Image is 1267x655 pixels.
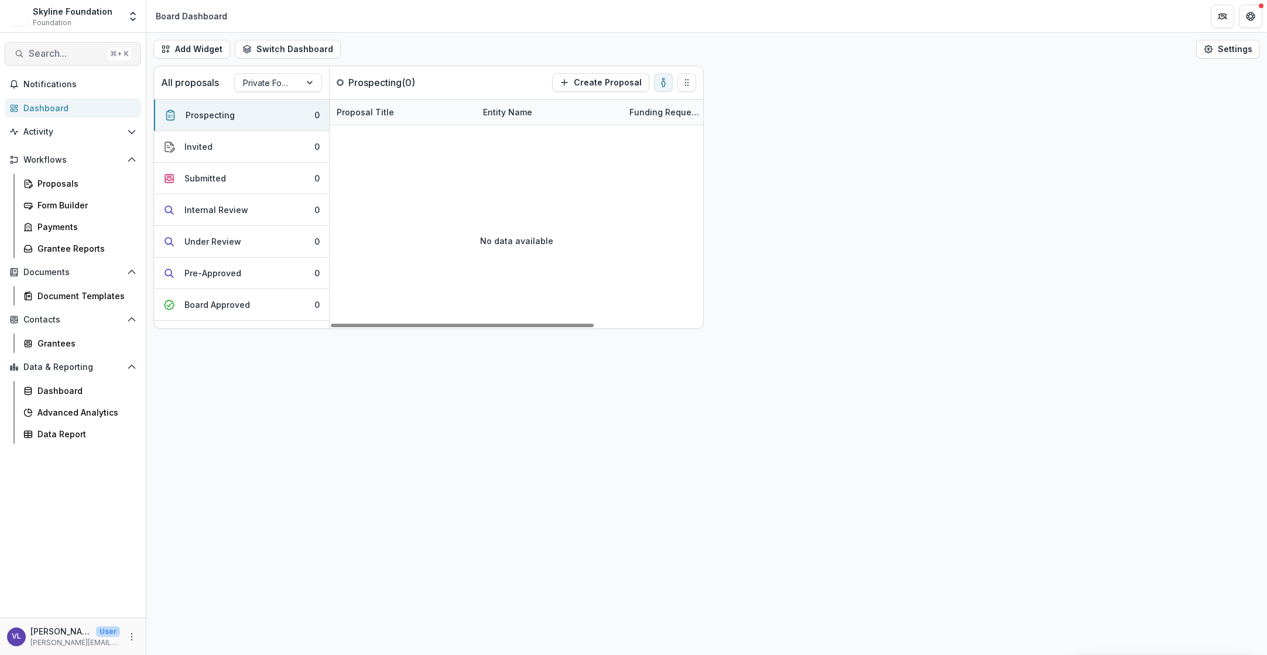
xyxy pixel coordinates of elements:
div: Proposal Title [330,100,476,125]
div: Grantees [37,337,132,349]
button: Open Data & Reporting [5,358,141,376]
div: Skyline Foundation [33,5,112,18]
div: 0 [314,299,320,311]
div: Advanced Analytics [37,406,132,419]
button: Prospecting0 [154,100,329,131]
a: Document Templates [19,286,141,306]
button: Open Activity [5,122,141,141]
div: Prospecting [186,109,235,121]
p: User [96,626,120,637]
div: Proposal Title [330,106,401,118]
div: Under Review [184,235,241,248]
p: [PERSON_NAME] [30,625,91,637]
div: 0 [314,235,320,248]
button: More [125,630,139,644]
button: Board Approved0 [154,289,329,321]
button: Create Proposal [552,73,649,92]
span: Workflows [23,155,122,165]
div: Valerie Lewis [12,633,21,640]
div: Proposals [37,177,132,190]
button: Internal Review0 [154,194,329,226]
a: Advanced Analytics [19,403,141,422]
div: 0 [314,109,320,121]
div: Funding Requested [622,106,710,118]
button: Submitted0 [154,163,329,194]
div: 0 [314,204,320,216]
div: Submitted [184,172,226,184]
p: All proposals [161,76,219,90]
button: Switch Dashboard [235,40,341,59]
span: Contacts [23,315,122,325]
span: Foundation [33,18,71,28]
button: Invited0 [154,131,329,163]
div: Dashboard [37,385,132,397]
div: Data Report [37,428,132,440]
a: Payments [19,217,141,236]
div: 0 [314,140,320,153]
a: Grantee Reports [19,239,141,258]
p: [PERSON_NAME][EMAIL_ADDRESS][DOMAIN_NAME] [30,637,120,648]
p: Prospecting ( 0 ) [348,76,436,90]
div: Pre-Approved [184,267,241,279]
div: Invited [184,140,213,153]
button: Open Contacts [5,310,141,329]
button: Pre-Approved0 [154,258,329,289]
button: Open entity switcher [125,5,141,28]
button: Open Documents [5,263,141,282]
a: Dashboard [19,381,141,400]
a: Data Report [19,424,141,444]
a: Grantees [19,334,141,353]
div: Funding Requested [622,100,710,125]
div: 0 [314,267,320,279]
div: ⌘ + K [108,47,131,60]
div: Document Templates [37,290,132,302]
span: Data & Reporting [23,362,122,372]
div: Board Dashboard [156,10,227,22]
button: toggle-assigned-to-me [654,73,673,92]
a: Proposals [19,174,141,193]
div: 0 [314,172,320,184]
a: Form Builder [19,196,141,215]
img: Skyline Foundation [9,7,28,26]
div: Form Builder [37,199,132,211]
div: Entity Name [476,100,622,125]
span: Documents [23,268,122,277]
button: Under Review0 [154,226,329,258]
div: Entity Name [476,106,539,118]
div: Grantee Reports [37,242,132,255]
div: Dashboard [23,102,132,114]
div: Board Approved [184,299,250,311]
span: Activity [23,127,122,137]
p: No data available [480,235,553,247]
a: Dashboard [5,98,141,118]
button: Add Widget [153,40,230,59]
div: Internal Review [184,204,248,216]
div: Payments [37,221,132,233]
nav: breadcrumb [151,8,232,25]
button: Open Workflows [5,150,141,169]
button: Partners [1211,5,1234,28]
span: Search... [29,48,103,59]
button: Search... [5,42,141,66]
button: Settings [1196,40,1260,59]
span: Notifications [23,80,136,90]
button: Drag [677,73,696,92]
button: Get Help [1239,5,1262,28]
button: Notifications [5,75,141,94]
